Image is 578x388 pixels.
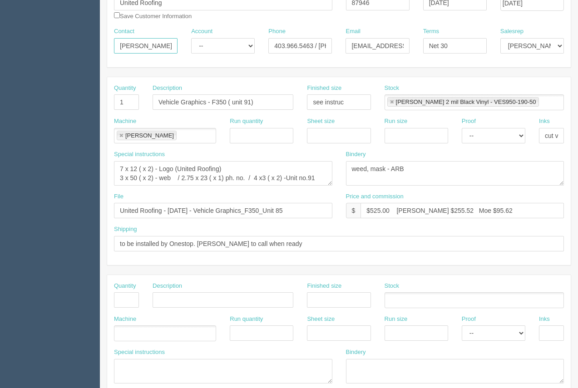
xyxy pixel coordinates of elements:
[385,84,400,93] label: Stock
[500,27,524,36] label: Salesrep
[114,348,165,357] label: Special instructions
[385,315,408,324] label: Run size
[346,161,564,186] textarea: weed, mask - ARB
[385,282,400,290] label: Stock
[346,150,366,159] label: Bindery
[114,27,134,36] label: Contact
[153,84,182,93] label: Description
[346,203,361,218] div: $
[114,192,124,201] label: File
[346,27,361,36] label: Email
[307,117,335,126] label: Sheet size
[346,348,366,357] label: Bindery
[114,84,136,93] label: Quantity
[539,117,550,126] label: Inks
[462,315,476,324] label: Proof
[230,315,263,324] label: Run quantity
[307,282,341,290] label: Finished size
[114,150,165,159] label: Special instructions
[125,133,174,138] div: [PERSON_NAME]
[396,99,536,105] div: [PERSON_NAME] 2 mil Black Vinyl - VES950-190-50
[114,315,136,324] label: Machine
[307,84,341,93] label: Finished size
[539,315,550,324] label: Inks
[114,161,332,186] textarea: 7 x 12 ( x 2) - Logo (United Roofing) 3 x 50 ( x 2) - web / 2.75 x 23 ( x 1) ph. no. / 4 x3 ( x 2...
[114,225,137,234] label: Shipping
[268,27,286,36] label: Phone
[307,315,335,324] label: Sheet size
[462,117,476,126] label: Proof
[114,282,136,290] label: Quantity
[114,117,136,126] label: Machine
[153,282,182,290] label: Description
[191,27,212,36] label: Account
[230,117,263,126] label: Run quantity
[423,27,439,36] label: Terms
[346,192,404,201] label: Price and commission
[385,117,408,126] label: Run size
